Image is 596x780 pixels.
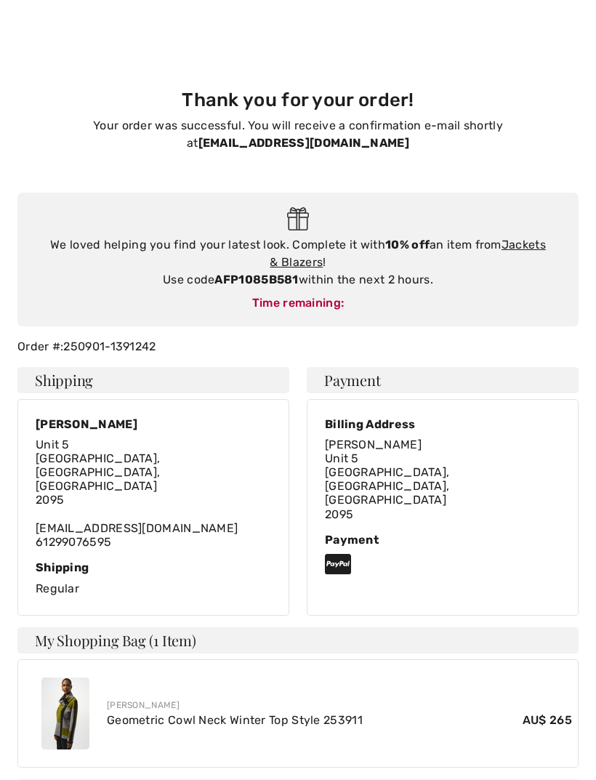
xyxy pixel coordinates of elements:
[214,273,298,286] strong: AFP1085B581
[17,367,289,393] h4: Shipping
[36,535,111,549] a: 61299076595
[63,339,156,353] a: 250901-1391242
[36,560,271,574] div: Shipping
[107,713,363,727] a: Geometric Cowl Neck Winter Top Style 253911
[107,699,572,712] div: [PERSON_NAME]
[36,560,271,598] div: Regular
[17,627,579,654] h4: My Shopping Bag (1 Item)
[198,136,409,150] strong: [EMAIL_ADDRESS][DOMAIN_NAME]
[26,89,570,111] h3: Thank you for your order!
[325,533,560,547] div: Payment
[36,438,160,507] span: Unit 5 [GEOGRAPHIC_DATA], [GEOGRAPHIC_DATA], [GEOGRAPHIC_DATA] 2095
[325,417,560,431] div: Billing Address
[385,238,430,252] strong: 10% off
[41,678,89,749] img: Geometric Cowl Neck Winter Top Style 253911
[9,338,587,355] div: Order #:
[307,367,579,393] h4: Payment
[325,451,449,521] span: Unit 5 [GEOGRAPHIC_DATA], [GEOGRAPHIC_DATA], [GEOGRAPHIC_DATA] 2095
[36,417,271,431] div: [PERSON_NAME]
[523,712,572,729] span: AU$ 265
[32,294,564,312] div: Time remaining:
[325,438,422,451] span: [PERSON_NAME]
[26,117,570,152] p: Your order was successful. You will receive a confirmation e-mail shortly at
[32,236,564,289] div: We loved helping you find your latest look. Complete it with an item from ! Use code within the n...
[36,438,271,550] div: [EMAIL_ADDRESS][DOMAIN_NAME]
[287,207,310,231] img: Gift.svg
